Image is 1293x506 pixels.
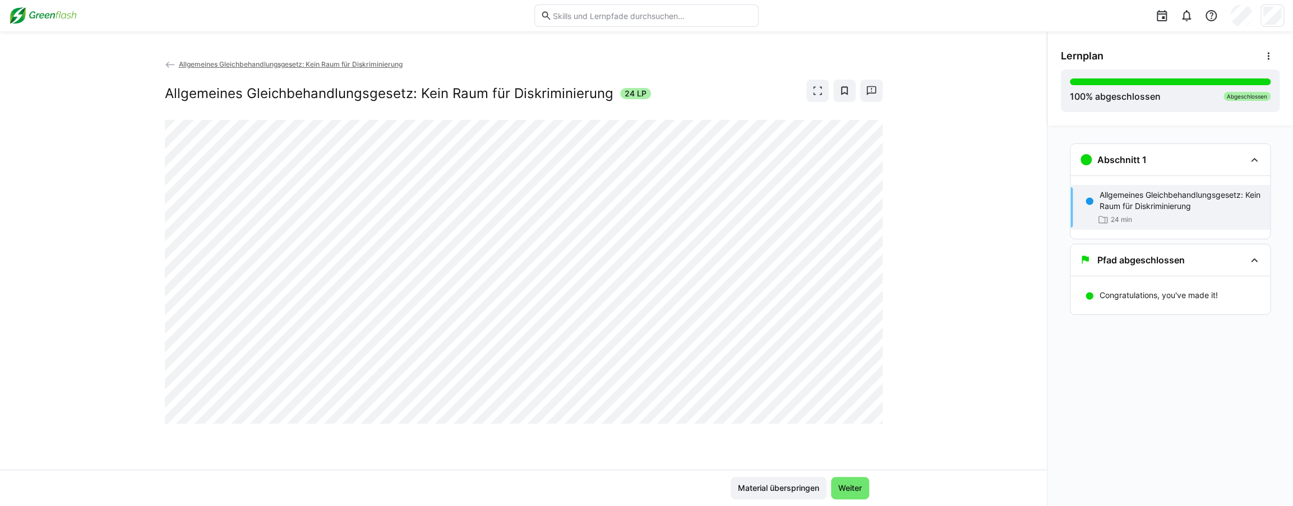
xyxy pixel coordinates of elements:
[736,482,821,494] span: Material überspringen
[731,477,826,499] button: Material überspringen
[165,60,403,68] a: Allgemeines Gleichbehandlungsgesetz: Kein Raum für Diskriminierung
[165,85,613,102] h2: Allgemeines Gleichbehandlungsgesetz: Kein Raum für Diskriminierung
[1111,215,1132,224] span: 24 min
[831,477,869,499] button: Weiter
[1223,92,1271,101] div: Abgeschlossen
[178,60,402,68] span: Allgemeines Gleichbehandlungsgesetz: Kein Raum für Diskriminierung
[837,482,863,494] span: Weiter
[1070,91,1086,102] span: 100
[1070,90,1161,103] div: % abgeschlossen
[1100,290,1218,301] p: Congratulations, you've made it!
[625,88,646,99] span: 24 LP
[1097,154,1147,165] h3: Abschnitt 1
[552,11,752,21] input: Skills und Lernpfade durchsuchen…
[1100,189,1261,212] p: Allgemeines Gleichbehandlungsgesetz: Kein Raum für Diskriminierung
[1061,50,1103,62] span: Lernplan
[1097,254,1185,266] h3: Pfad abgeschlossen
